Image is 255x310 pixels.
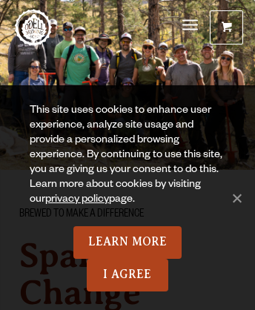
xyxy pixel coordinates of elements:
[73,226,182,259] a: Learn More
[30,104,225,226] div: This site uses cookies to enhance user experience, analyze site usage and provide a personalized ...
[229,191,244,205] span: No
[87,259,168,291] a: I Agree
[182,10,198,42] a: Menu
[15,9,52,46] a: Odell Home
[45,194,109,206] a: privacy policy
